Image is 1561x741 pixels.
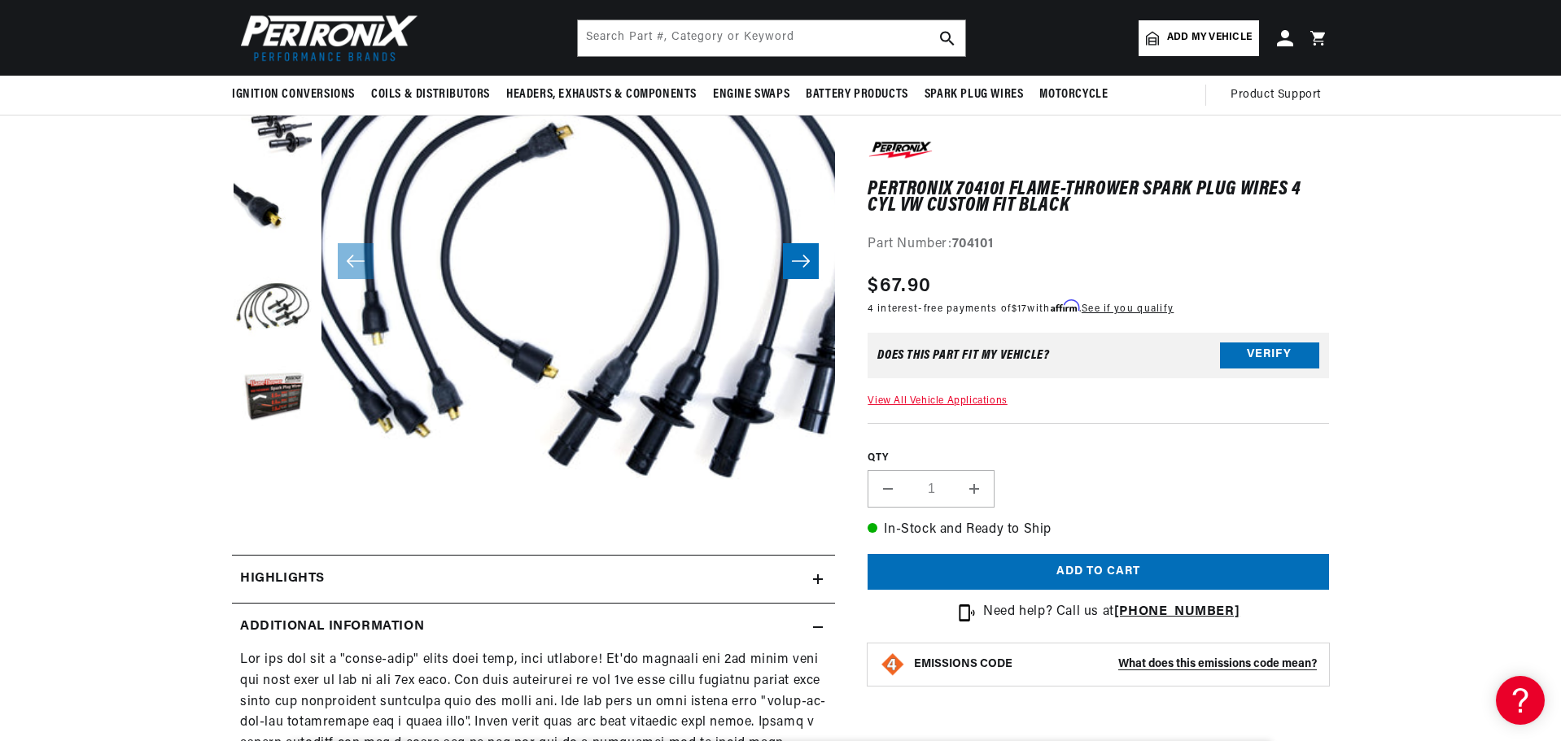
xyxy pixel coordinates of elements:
[498,76,705,114] summary: Headers, Exhausts & Components
[929,20,965,56] button: search button
[232,556,835,603] summary: Highlights
[868,396,1007,406] a: View All Vehicle Applications
[713,86,789,103] span: Engine Swaps
[868,272,931,301] span: $67.90
[232,359,313,440] button: Load image 5 in gallery view
[1220,342,1319,368] button: Verify
[868,520,1329,541] p: In-Stock and Ready to Ship
[232,269,313,351] button: Load image 4 in gallery view
[705,76,798,114] summary: Engine Swaps
[578,20,965,56] input: Search Part #, Category or Keyword
[232,76,363,114] summary: Ignition Conversions
[1012,304,1028,314] span: $17
[868,452,1329,466] label: QTY
[1167,30,1252,46] span: Add my vehicle
[232,10,419,66] img: Pertronix
[983,602,1240,623] p: Need help? Call us at
[1231,86,1321,104] span: Product Support
[1118,658,1317,670] strong: What does this emissions code mean?
[232,90,313,172] button: Load image 2 in gallery view
[806,86,908,103] span: Battery Products
[952,238,994,251] strong: 704101
[240,617,424,638] h2: Additional Information
[506,86,697,103] span: Headers, Exhausts & Components
[1051,300,1079,312] span: Affirm
[1139,20,1259,56] a: Add my vehicle
[877,349,1049,362] div: Does This part fit My vehicle?
[240,569,325,590] h2: Highlights
[783,243,819,279] button: Slide right
[868,554,1329,591] button: Add to cart
[880,652,906,678] img: Emissions code
[868,181,1329,215] h1: PerTronix 704101 Flame-Thrower Spark Plug Wires 4 cyl VW Custom Fit Black
[338,243,374,279] button: Slide left
[1082,304,1174,314] a: See if you qualify - Learn more about Affirm Financing (opens in modal)
[1031,76,1116,114] summary: Motorcycle
[232,604,835,651] summary: Additional Information
[1114,605,1240,618] a: [PHONE_NUMBER]
[868,301,1174,316] p: 4 interest-free payments of with .
[232,180,313,261] button: Load image 3 in gallery view
[363,76,498,114] summary: Coils & Distributors
[914,657,1317,672] button: EMISSIONS CODEWhat does this emissions code mean?
[925,86,1024,103] span: Spark Plug Wires
[232,1,835,522] media-gallery: Gallery Viewer
[916,76,1032,114] summary: Spark Plug Wires
[1231,76,1329,115] summary: Product Support
[371,86,490,103] span: Coils & Distributors
[798,76,916,114] summary: Battery Products
[914,658,1012,670] strong: EMISSIONS CODE
[868,235,1329,256] div: Part Number:
[232,86,355,103] span: Ignition Conversions
[1039,86,1108,103] span: Motorcycle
